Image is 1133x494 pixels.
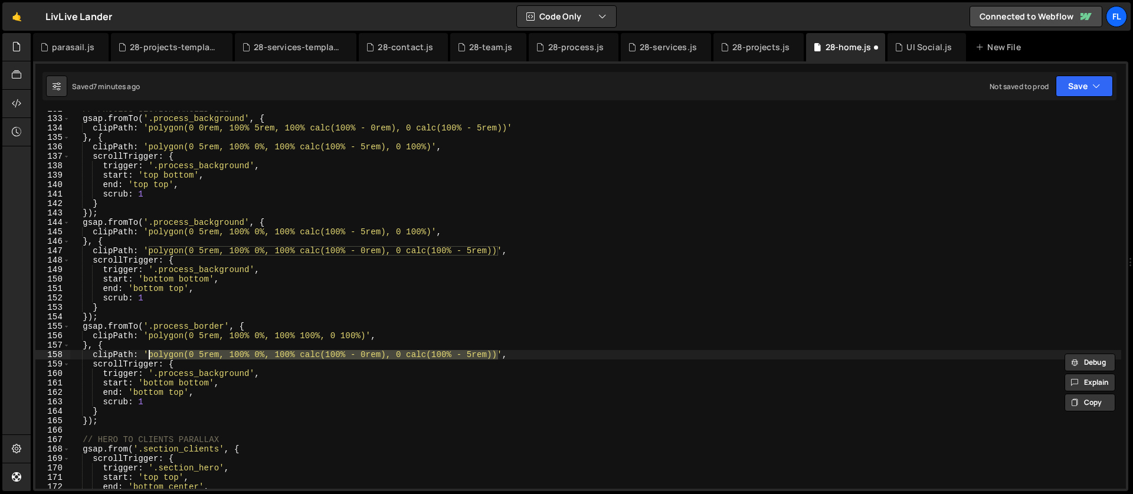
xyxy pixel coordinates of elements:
div: 158 [35,350,70,359]
a: 🤙 [2,2,31,31]
div: 134 [35,123,70,133]
button: Save [1056,76,1113,97]
div: 147 [35,246,70,256]
button: Copy [1065,394,1115,411]
div: 139 [35,171,70,180]
div: parasail.js [52,41,94,53]
div: 144 [35,218,70,227]
div: 151 [35,284,70,293]
div: 138 [35,161,70,171]
div: 166 [35,426,70,435]
div: 28-services.js [640,41,697,53]
button: Code Only [517,6,616,27]
div: 157 [35,341,70,350]
div: 28-projects.js [732,41,790,53]
div: Not saved to prod [990,81,1049,91]
div: 136 [35,142,70,152]
div: Saved [72,81,140,91]
div: 28-process.js [548,41,604,53]
div: 153 [35,303,70,312]
div: 142 [35,199,70,208]
div: 154 [35,312,70,322]
div: 162 [35,388,70,397]
button: Explain [1065,374,1115,391]
button: Debug [1065,354,1115,371]
div: 167 [35,435,70,444]
div: 143 [35,208,70,218]
div: 149 [35,265,70,274]
div: 137 [35,152,70,161]
div: 161 [35,378,70,388]
div: New File [975,41,1025,53]
div: 156 [35,331,70,341]
div: LivLive Lander [45,9,112,24]
div: 160 [35,369,70,378]
div: 171 [35,473,70,482]
div: 164 [35,407,70,416]
div: 28-team.js [469,41,513,53]
div: 170 [35,463,70,473]
div: 148 [35,256,70,265]
div: 140 [35,180,70,189]
div: 165 [35,416,70,426]
div: 135 [35,133,70,142]
div: 150 [35,274,70,284]
div: 169 [35,454,70,463]
div: 168 [35,444,70,454]
div: 146 [35,237,70,246]
div: 145 [35,227,70,237]
div: 28-services-template.js [254,41,342,53]
div: UI Social.js [906,41,952,53]
div: 28-projects-template.js [130,41,218,53]
div: 28-home.js [826,41,872,53]
div: 159 [35,359,70,369]
div: 152 [35,293,70,303]
div: 141 [35,189,70,199]
div: 7 minutes ago [93,81,140,91]
div: 155 [35,322,70,331]
div: 172 [35,482,70,492]
div: 133 [35,114,70,123]
a: Connected to Webflow [970,6,1102,27]
a: Fl [1106,6,1127,27]
div: 28-contact.js [378,41,433,53]
div: 163 [35,397,70,407]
